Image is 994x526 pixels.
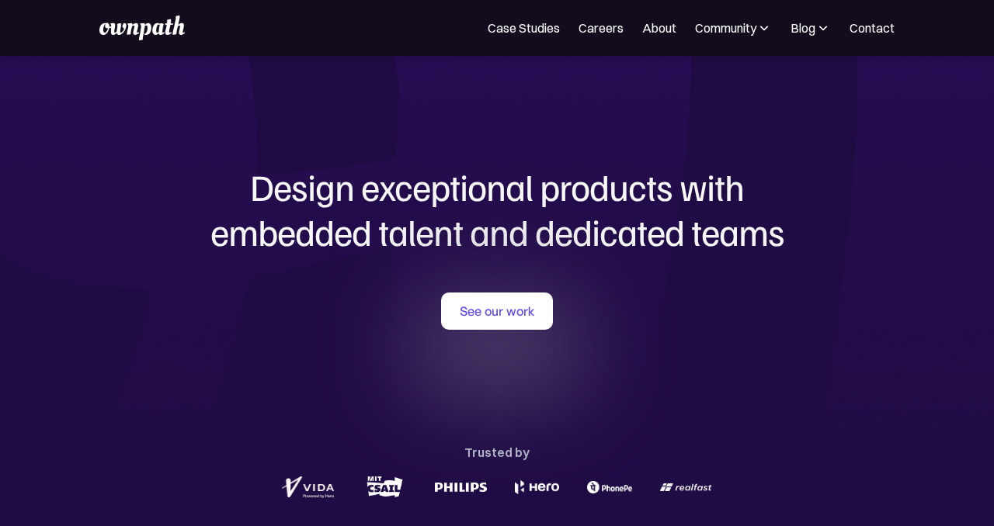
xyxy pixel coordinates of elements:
a: Case Studies [488,19,560,37]
div: Community [695,19,756,37]
div: Blog [791,19,815,37]
div: Community [695,19,772,37]
h1: Design exceptional products with embedded talent and dedicated teams [124,164,870,254]
div: Trusted by [464,441,530,463]
div: Blog [791,19,831,37]
a: Careers [579,19,624,37]
a: About [642,19,676,37]
a: Contact [850,19,895,37]
a: See our work [441,292,553,330]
